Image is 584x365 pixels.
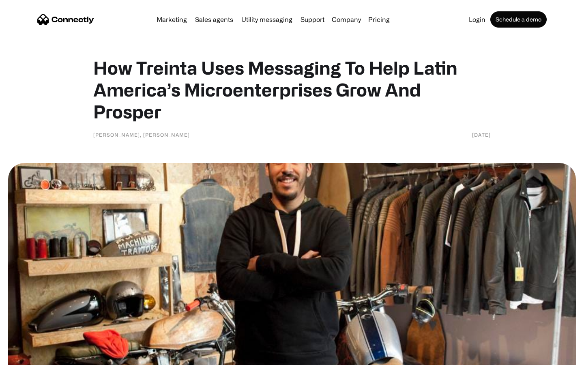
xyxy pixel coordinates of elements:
div: Company [332,14,361,25]
a: Support [297,16,328,23]
div: [PERSON_NAME], [PERSON_NAME] [93,131,190,139]
a: Login [466,16,489,23]
ul: Language list [16,351,49,362]
div: [DATE] [472,131,491,139]
aside: Language selected: English [8,351,49,362]
a: Utility messaging [238,16,296,23]
a: Pricing [365,16,393,23]
a: Sales agents [192,16,236,23]
h1: How Treinta Uses Messaging To Help Latin America’s Microenterprises Grow And Prosper [93,57,491,122]
a: Marketing [153,16,190,23]
a: Schedule a demo [490,11,547,28]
